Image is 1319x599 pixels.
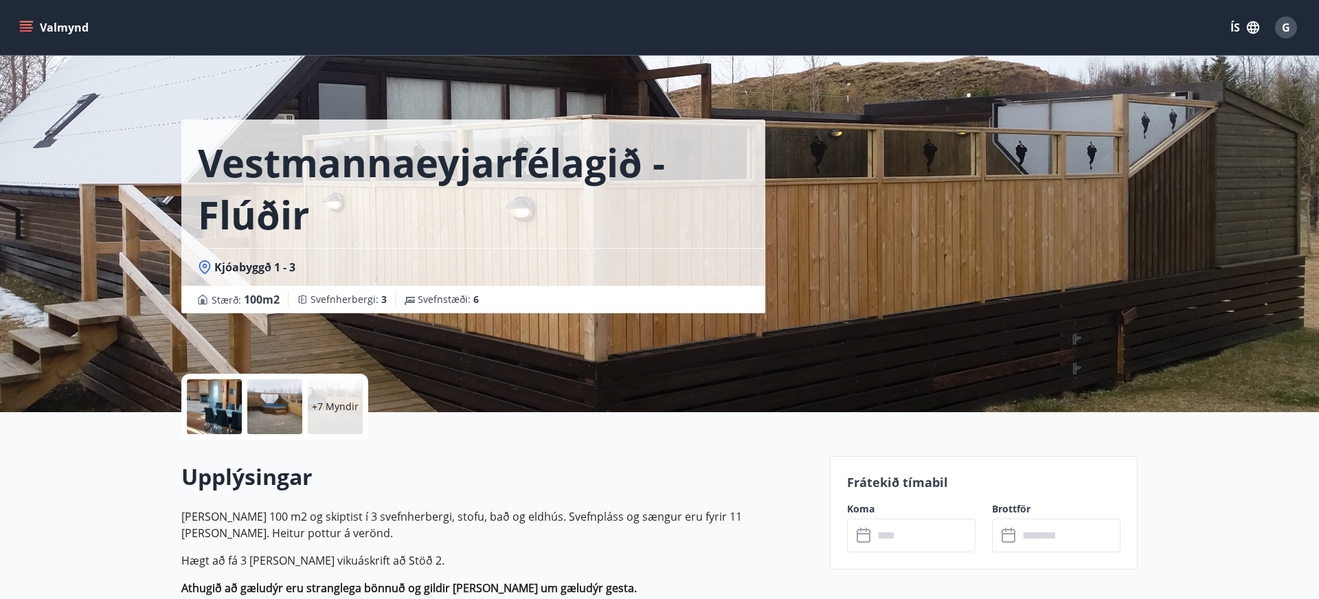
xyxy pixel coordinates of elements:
span: 6 [473,293,479,306]
span: 3 [381,293,387,306]
p: +7 Myndir [312,400,359,414]
p: Frátekið tímabil [847,473,1120,491]
button: menu [16,15,94,40]
h1: Vestmannaeyjarfélagið - Flúðir [198,136,749,240]
span: Svefnstæði : [418,293,479,306]
span: Stærð : [212,291,280,308]
button: ÍS [1223,15,1267,40]
span: G [1282,20,1290,35]
button: G [1270,11,1303,44]
p: [PERSON_NAME] 100 m2 og skiptist í 3 svefnherbergi, stofu, bað og eldhús. Svefnpláss og sængur er... [181,508,813,541]
strong: Athugið að gæludýr eru stranglega bönnuð og gildir [PERSON_NAME] um gæludýr gesta. [181,580,637,596]
label: Koma [847,502,976,516]
span: Kjóabyggð 1 - 3 [214,260,295,275]
span: Svefnherbergi : [311,293,387,306]
h2: Upplýsingar [181,462,813,492]
p: Hægt að fá 3 [PERSON_NAME] vikuáskrift að Stöð 2. [181,552,813,569]
label: Brottför [992,502,1120,516]
span: 100 m2 [244,292,280,307]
